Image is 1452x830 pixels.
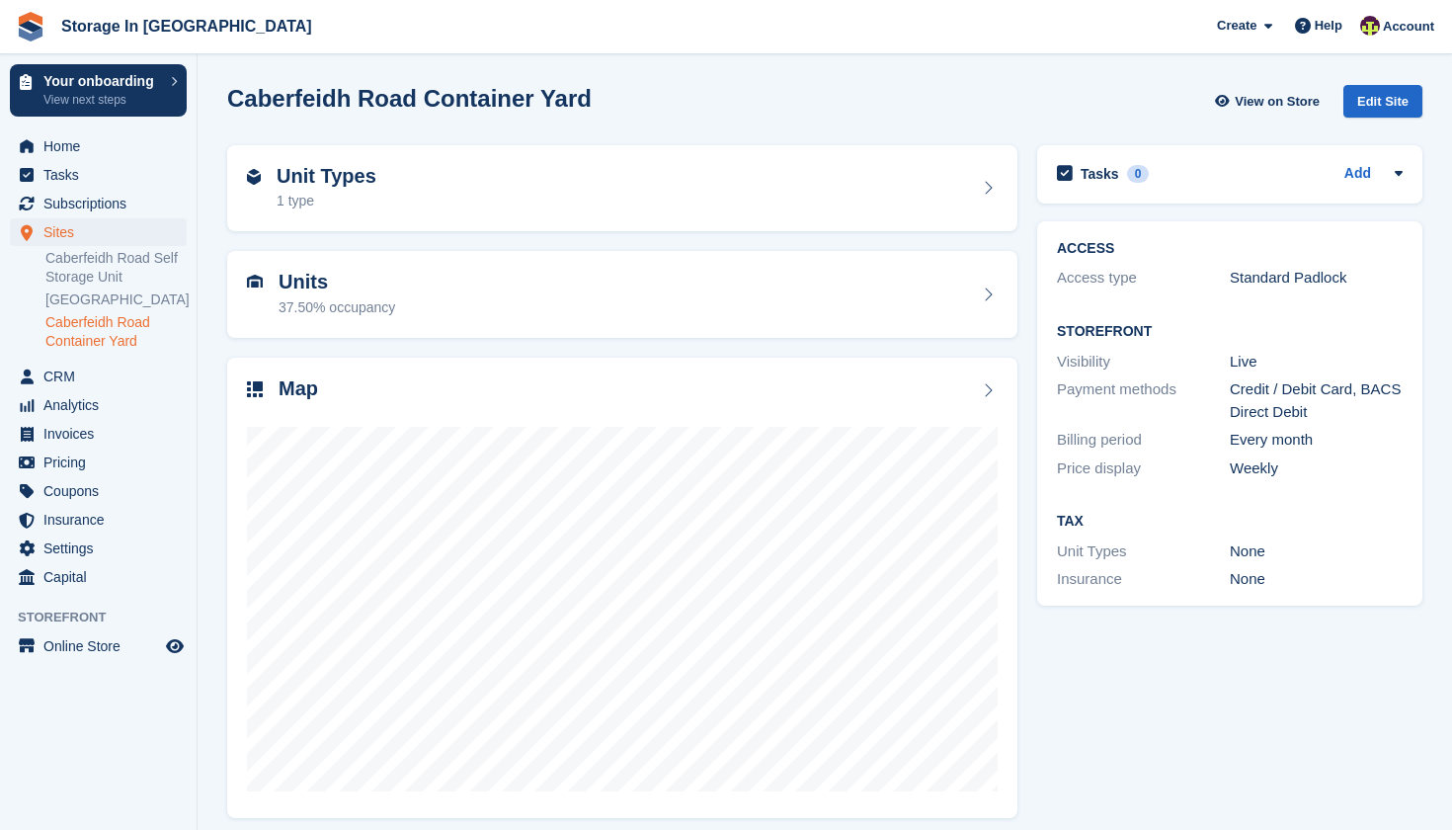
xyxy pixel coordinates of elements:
span: View on Store [1235,92,1320,112]
p: View next steps [43,91,161,109]
a: Add [1344,163,1371,186]
h2: ACCESS [1057,241,1403,257]
a: Caberfeidh Road Container Yard [45,313,187,351]
span: Capital [43,563,162,591]
h2: Units [279,271,395,293]
span: Invoices [43,420,162,448]
div: Live [1230,351,1403,373]
a: View on Store [1212,85,1328,118]
div: Standard Padlock [1230,267,1403,290]
div: Billing period [1057,429,1230,452]
a: Caberfeidh Road Self Storage Unit [45,249,187,287]
div: 1 type [277,191,376,211]
a: Preview store [163,634,187,658]
div: Visibility [1057,351,1230,373]
span: Coupons [43,477,162,505]
img: unit-type-icn-2b2737a686de81e16bb02015468b77c625bbabd49415b5ef34ead5e3b44a266d.svg [247,169,261,185]
a: menu [10,449,187,476]
div: Edit Site [1343,85,1422,118]
a: Storage In [GEOGRAPHIC_DATA] [53,10,320,42]
a: menu [10,477,187,505]
span: Tasks [43,161,162,189]
div: Payment methods [1057,378,1230,423]
span: Storefront [18,608,197,627]
span: Create [1217,16,1256,36]
a: menu [10,420,187,448]
img: Colin Wood [1360,16,1380,36]
div: Weekly [1230,457,1403,480]
img: stora-icon-8386f47178a22dfd0bd8f6a31ec36ba5ce8667c1dd55bd0f319d3a0aa187defe.svg [16,12,45,41]
span: Home [43,132,162,160]
span: Online Store [43,632,162,660]
span: Subscriptions [43,190,162,217]
a: menu [10,161,187,189]
h2: Map [279,377,318,400]
span: Analytics [43,391,162,419]
a: Your onboarding View next steps [10,64,187,117]
a: Map [227,358,1017,819]
div: Unit Types [1057,540,1230,563]
div: Insurance [1057,568,1230,591]
span: CRM [43,363,162,390]
div: None [1230,568,1403,591]
a: Edit Site [1343,85,1422,125]
a: menu [10,535,187,562]
img: unit-icn-7be61d7bf1b0ce9d3e12c5938cc71ed9869f7b940bace4675aadf7bd6d80202e.svg [247,275,263,289]
a: menu [10,632,187,660]
a: Units 37.50% occupancy [227,251,1017,338]
a: menu [10,506,187,534]
h2: Caberfeidh Road Container Yard [227,85,592,112]
div: 37.50% occupancy [279,297,395,318]
div: Every month [1230,429,1403,452]
a: menu [10,132,187,160]
a: menu [10,218,187,246]
h2: Tax [1057,514,1403,530]
h2: Tasks [1081,165,1119,183]
span: Settings [43,535,162,562]
div: 0 [1127,165,1150,183]
h2: Unit Types [277,165,376,188]
a: menu [10,563,187,591]
span: Sites [43,218,162,246]
img: map-icn-33ee37083ee616e46c38cad1a60f524a97daa1e2b2c8c0bc3eb3415660979fc1.svg [247,381,263,397]
a: Unit Types 1 type [227,145,1017,232]
h2: Storefront [1057,324,1403,340]
span: Account [1383,17,1434,37]
div: Access type [1057,267,1230,290]
a: menu [10,391,187,419]
span: Insurance [43,506,162,534]
a: [GEOGRAPHIC_DATA] [45,290,187,309]
span: Pricing [43,449,162,476]
div: Price display [1057,457,1230,480]
span: Help [1315,16,1342,36]
div: None [1230,540,1403,563]
a: menu [10,190,187,217]
p: Your onboarding [43,74,161,88]
a: menu [10,363,187,390]
div: Credit / Debit Card, BACS Direct Debit [1230,378,1403,423]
